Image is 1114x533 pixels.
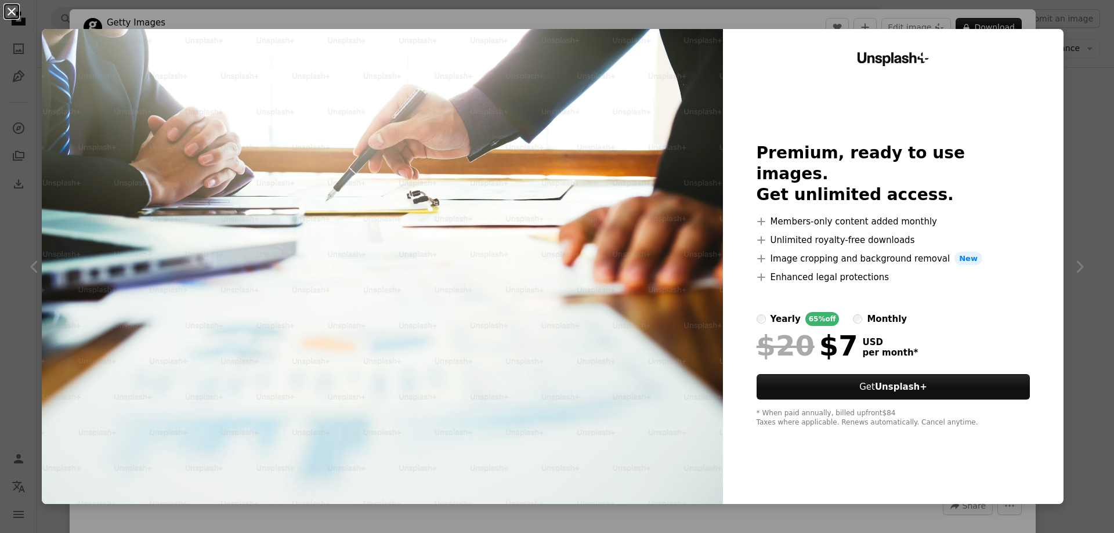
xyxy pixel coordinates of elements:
div: $7 [757,331,858,361]
div: yearly [771,312,801,326]
div: monthly [867,312,907,326]
li: Members-only content added monthly [757,215,1030,229]
span: USD [863,337,918,347]
div: * When paid annually, billed upfront $84 Taxes where applicable. Renews automatically. Cancel any... [757,409,1030,427]
input: monthly [853,314,862,324]
div: 65% off [805,312,840,326]
li: Enhanced legal protections [757,270,1030,284]
button: GetUnsplash+ [757,374,1030,400]
span: New [954,252,982,266]
li: Unlimited royalty-free downloads [757,233,1030,247]
span: per month * [863,347,918,358]
span: $20 [757,331,815,361]
li: Image cropping and background removal [757,252,1030,266]
strong: Unsplash+ [875,382,927,392]
h2: Premium, ready to use images. Get unlimited access. [757,143,1030,205]
input: yearly65%off [757,314,766,324]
